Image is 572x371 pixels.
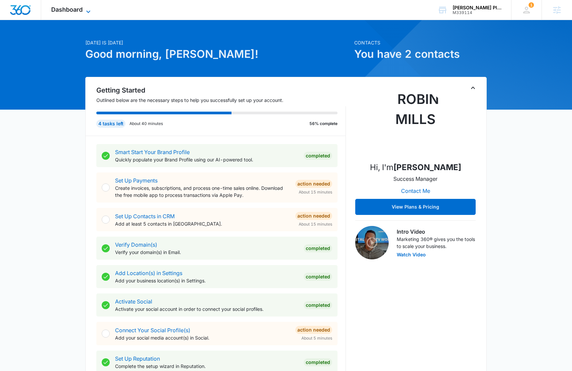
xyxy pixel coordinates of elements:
div: Completed [304,244,332,252]
p: Contacts [354,39,487,46]
a: Set Up Contacts in CRM [115,213,175,220]
button: View Plans & Pricing [355,199,476,215]
button: Contact Me [394,183,437,199]
a: Smart Start Your Brand Profile [115,149,190,155]
span: About 15 minutes [299,189,332,195]
p: Success Manager [393,175,438,183]
p: Add your business location(s) in Settings. [115,277,298,284]
button: Toggle Collapse [469,84,477,92]
p: Marketing 360® gives you the tools to scale your business. [397,236,476,250]
span: 1 [529,2,534,8]
p: Verify your domain(s) in Email. [115,249,298,256]
div: account id [453,10,501,15]
button: Watch Video [397,252,426,257]
div: Completed [304,358,332,366]
div: Action Needed [295,180,332,188]
a: Set Up Reputation [115,355,160,362]
p: Add your social media account(s) in Social. [115,334,290,341]
p: Activate your social account in order to connect your social profiles. [115,305,298,313]
a: Add Location(s) in Settings [115,270,182,276]
div: notifications count [529,2,534,8]
p: Quickly populate your Brand Profile using our AI-powered tool. [115,156,298,163]
div: Completed [304,273,332,281]
div: Action Needed [295,326,332,334]
h3: Intro Video [397,228,476,236]
strong: [PERSON_NAME] [393,162,461,172]
p: Create invoices, subscriptions, and process one-time sales online. Download the free mobile app t... [115,184,290,199]
p: Hi, I'm [370,161,461,173]
p: Complete the setup wizard in Reputation. [115,363,298,370]
a: Connect Your Social Profile(s) [115,327,190,334]
p: Add at least 5 contacts in [GEOGRAPHIC_DATA]. [115,220,290,227]
div: Action Needed [295,212,332,220]
div: Completed [304,152,332,160]
img: Robin Mills [382,89,449,156]
div: account name [453,5,501,10]
h1: You have 2 contacts [354,46,487,62]
h2: Getting Started [96,85,346,95]
span: About 5 minutes [301,335,332,341]
span: Dashboard [51,6,83,13]
p: Outlined below are the necessary steps to help you successfully set up your account. [96,97,346,104]
h1: Good morning, [PERSON_NAME]! [85,46,350,62]
img: Intro Video [355,226,389,259]
p: 56% complete [309,121,338,127]
a: Activate Social [115,298,152,305]
a: Set Up Payments [115,177,158,184]
p: About 40 minutes [129,121,163,127]
a: Verify Domain(s) [115,241,157,248]
div: Completed [304,301,332,309]
div: 4 tasks left [96,120,125,128]
span: About 15 minutes [299,221,332,227]
p: [DATE] is [DATE] [85,39,350,46]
